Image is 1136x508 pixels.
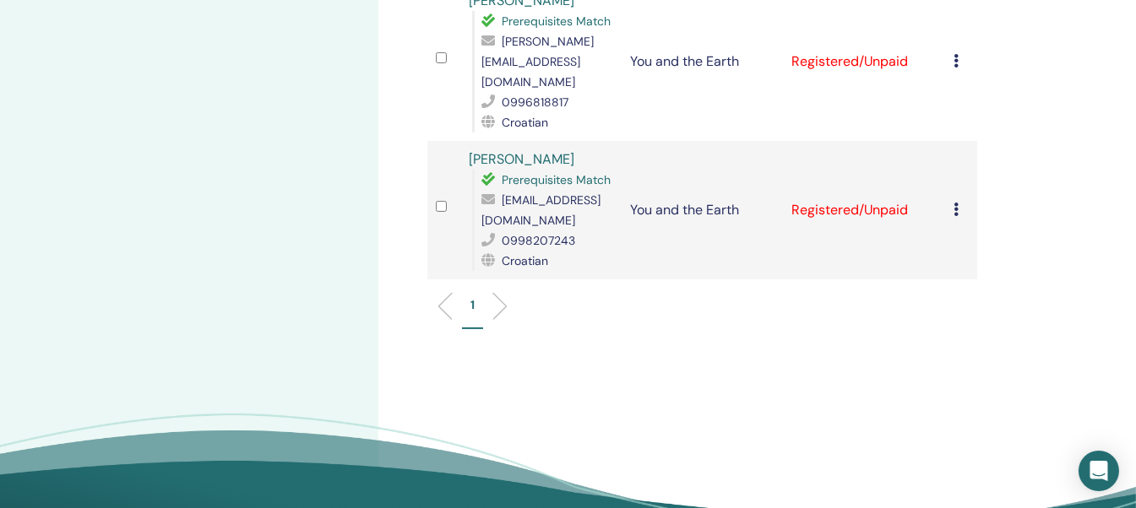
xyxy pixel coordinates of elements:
[481,34,594,89] span: [PERSON_NAME][EMAIL_ADDRESS][DOMAIN_NAME]
[622,141,783,279] td: You and the Earth
[470,296,475,314] p: 1
[502,95,568,110] span: 0996818817
[502,253,548,268] span: Croatian
[502,233,575,248] span: 0998207243
[1079,451,1119,491] div: Open Intercom Messenger
[502,14,611,29] span: Prerequisites Match
[469,150,574,168] a: [PERSON_NAME]
[481,192,601,228] span: [EMAIL_ADDRESS][DOMAIN_NAME]
[502,115,548,130] span: Croatian
[502,172,611,187] span: Prerequisites Match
